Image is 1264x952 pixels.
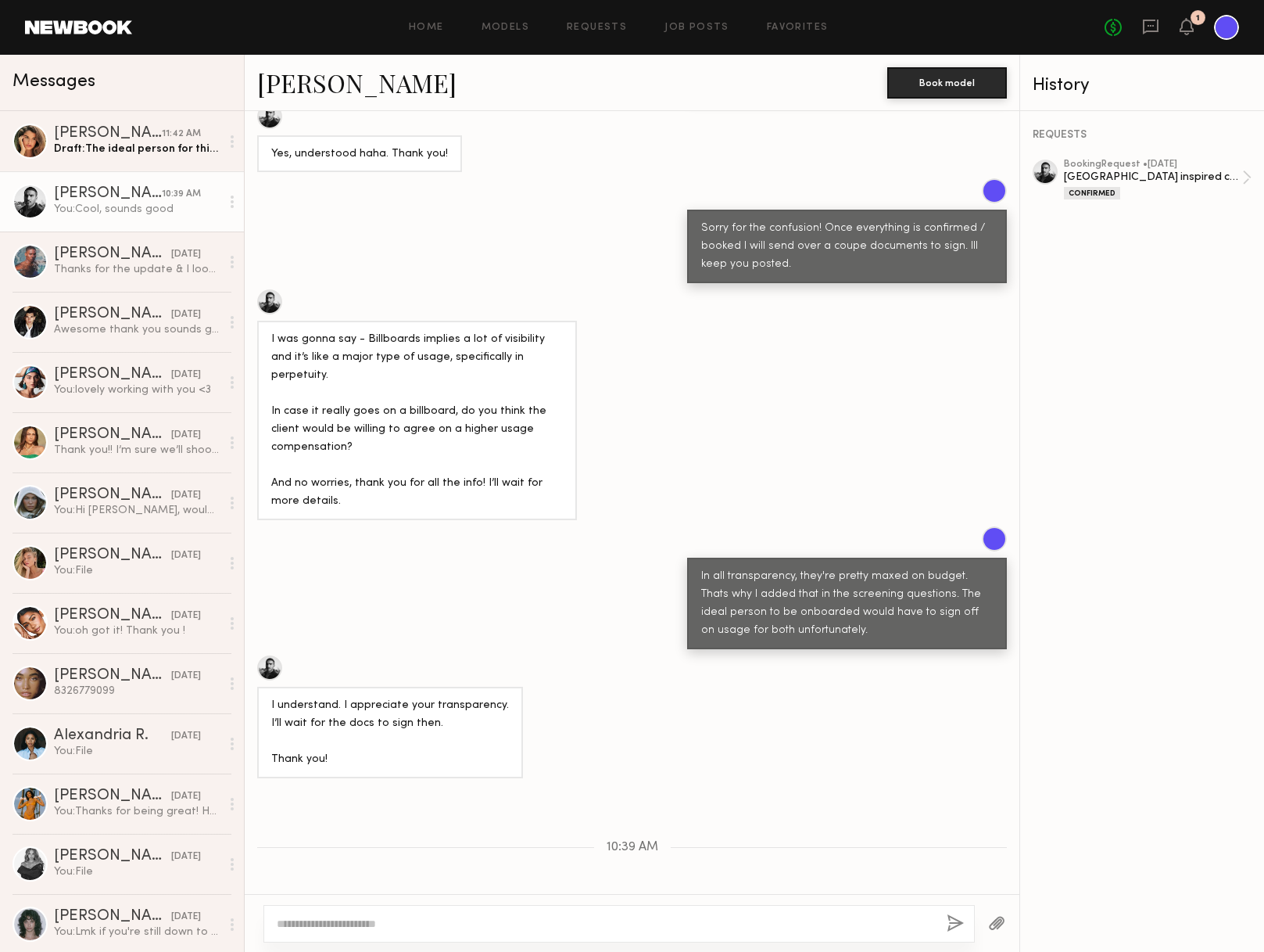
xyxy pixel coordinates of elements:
[409,23,444,33] a: Home
[171,488,201,503] div: [DATE]
[54,487,171,503] div: [PERSON_NAME]
[171,247,201,262] div: [DATE]
[54,367,171,383] div: [PERSON_NAME]
[887,67,1007,99] button: Book model
[171,548,201,563] div: [DATE]
[54,443,220,458] div: Thank you!! I’m sure we’ll shoot soon 😄
[54,684,220,699] div: 8326779099
[13,73,95,91] span: Messages
[171,910,201,925] div: [DATE]
[54,804,220,819] div: You: Thanks for being great! Hope to work together soon again xo
[54,307,171,322] div: [PERSON_NAME]
[54,864,220,879] div: You: File
[701,220,993,274] div: Sorry for the confusion! Once everything is confirmed / booked I will send over a coupe documents...
[171,669,201,684] div: [DATE]
[257,66,457,99] a: [PERSON_NAME]
[171,609,201,623] div: [DATE]
[887,75,1007,88] a: Book model
[54,126,162,142] div: [PERSON_NAME]
[1033,130,1251,141] div: REQUESTS
[271,145,448,163] div: Yes, understood haha. Thank you!
[171,850,201,864] div: [DATE]
[271,331,563,511] div: I was gonna say - Billboards implies a lot of visibility and it’s like a major type of usage, spe...
[54,668,171,684] div: [PERSON_NAME]
[54,503,220,518] div: You: Hi [PERSON_NAME], would love to shoot with you if you're available! Wasn't sure if you decli...
[54,246,171,262] div: [PERSON_NAME]
[54,142,220,156] div: Draft: The ideal person for this role is comfortable with the usage fees, and ideally we will not...
[54,186,162,202] div: [PERSON_NAME]
[701,568,993,640] div: In all transparency, they're pretty maxed on budget. Thats why I added that in the screening ques...
[54,548,171,563] div: [PERSON_NAME]
[1064,187,1120,199] div: Confirmed
[54,608,171,623] div: [PERSON_NAME]
[1064,160,1251,199] a: bookingRequest •[DATE][GEOGRAPHIC_DATA] inspired commercialConfirmed
[54,623,220,638] div: You: oh got it! Thank you !
[171,789,201,804] div: [DATE]
[54,383,220,397] div: You: lovely working with you <3
[271,697,509,769] div: I understand. I appreciate your transparency. I’ll wait for the docs to sign then. Thank you!
[54,322,220,337] div: Awesome thank you sounds great
[162,127,201,142] div: 11:42 AM
[54,427,171,443] div: [PERSON_NAME]
[54,744,220,759] div: You: File
[171,307,201,322] div: [DATE]
[1196,14,1200,23] div: 1
[162,187,201,202] div: 10:39 AM
[54,849,171,864] div: [PERSON_NAME]
[171,368,201,383] div: [DATE]
[607,841,658,854] span: 10:39 AM
[171,428,201,443] div: [DATE]
[1064,160,1242,170] div: booking Request • [DATE]
[482,23,529,33] a: Models
[1033,77,1251,95] div: History
[54,563,220,578] div: You: File
[1064,170,1242,185] div: [GEOGRAPHIC_DATA] inspired commercial
[664,23,729,33] a: Job Posts
[54,925,220,939] div: You: Lmk if you're still down to shoot this concept :)
[54,789,171,804] div: [PERSON_NAME]
[54,728,171,744] div: Alexandria R.
[171,729,201,744] div: [DATE]
[767,23,829,33] a: Favorites
[54,262,220,277] div: Thanks for the update & I look forward to hearing from you.
[54,202,220,217] div: You: Cool, sounds good
[54,909,171,925] div: [PERSON_NAME]
[567,23,627,33] a: Requests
